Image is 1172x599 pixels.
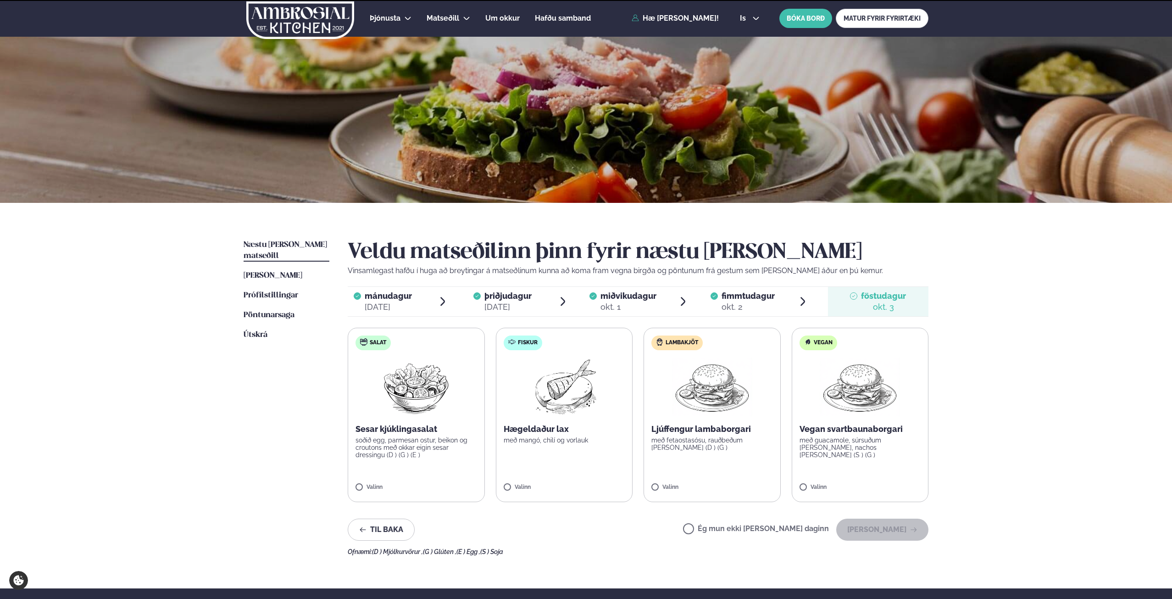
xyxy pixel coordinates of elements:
span: (E ) Egg , [456,548,480,555]
p: soðið egg, parmesan ostur, beikon og croutons með okkar eigin sesar dressingu (D ) (G ) (E ) [355,437,477,459]
span: [PERSON_NAME] [244,272,302,280]
div: okt. 3 [861,302,906,313]
button: [PERSON_NAME] [836,519,928,541]
span: Vegan [814,339,833,347]
p: með fetaostasósu, rauðbeðum [PERSON_NAME] (D ) (G ) [651,437,773,451]
span: þriðjudagur [484,291,532,301]
button: BÓKA BORÐ [779,9,832,28]
span: Prófílstillingar [244,291,298,299]
span: Hafðu samband [535,14,591,22]
p: Sesar kjúklingasalat [355,424,477,435]
span: Fiskur [518,339,538,347]
span: Salat [370,339,386,347]
img: Hamburger.png [672,358,753,416]
div: okt. 2 [722,302,775,313]
p: Vegan svartbaunaborgari [800,424,921,435]
span: Pöntunarsaga [244,311,294,319]
button: Til baka [348,519,415,541]
div: Ofnæmi: [348,548,928,555]
div: [DATE] [365,302,412,313]
a: Pöntunarsaga [244,310,294,321]
a: MATUR FYRIR FYRIRTÆKI [836,9,928,28]
img: Lamb.svg [656,338,663,346]
span: (D ) Mjólkurvörur , [372,548,423,555]
a: Matseðill [427,13,459,24]
a: Um okkur [485,13,520,24]
span: (S ) Soja [480,548,503,555]
span: Næstu [PERSON_NAME] matseðill [244,241,327,260]
div: okt. 1 [600,302,656,313]
a: Þjónusta [370,13,400,24]
span: Um okkur [485,14,520,22]
h2: Veldu matseðilinn þinn fyrir næstu [PERSON_NAME] [348,240,928,265]
img: Vegan.svg [804,338,811,346]
span: Matseðill [427,14,459,22]
p: Vinsamlegast hafðu í huga að breytingar á matseðlinum kunna að koma fram vegna birgða og pöntunum... [348,265,928,276]
a: Hæ [PERSON_NAME]! [632,14,719,22]
a: Cookie settings [9,571,28,590]
a: Næstu [PERSON_NAME] matseðill [244,240,329,262]
span: fimmtudagur [722,291,775,301]
img: Fish.png [523,358,605,416]
img: logo [245,1,355,39]
div: [DATE] [484,302,532,313]
span: Útskrá [244,331,267,339]
p: Hægeldaður lax [504,424,625,435]
span: mánudagur [365,291,412,301]
button: is [733,15,767,22]
span: föstudagur [861,291,906,301]
a: [PERSON_NAME] [244,270,302,281]
span: Lambakjöt [666,339,698,347]
a: Prófílstillingar [244,290,298,301]
p: með guacamole, súrsuðum [PERSON_NAME], nachos [PERSON_NAME] (S ) (G ) [800,437,921,459]
img: fish.svg [508,338,516,346]
span: Þjónusta [370,14,400,22]
img: Hamburger.png [819,358,900,416]
img: Salad.png [376,358,457,416]
a: Útskrá [244,330,267,341]
a: Hafðu samband [535,13,591,24]
p: Ljúffengur lambaborgari [651,424,773,435]
p: með mangó, chilí og vorlauk [504,437,625,444]
span: is [740,15,749,22]
span: miðvikudagur [600,291,656,301]
span: (G ) Glúten , [423,548,456,555]
img: salad.svg [360,338,367,346]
